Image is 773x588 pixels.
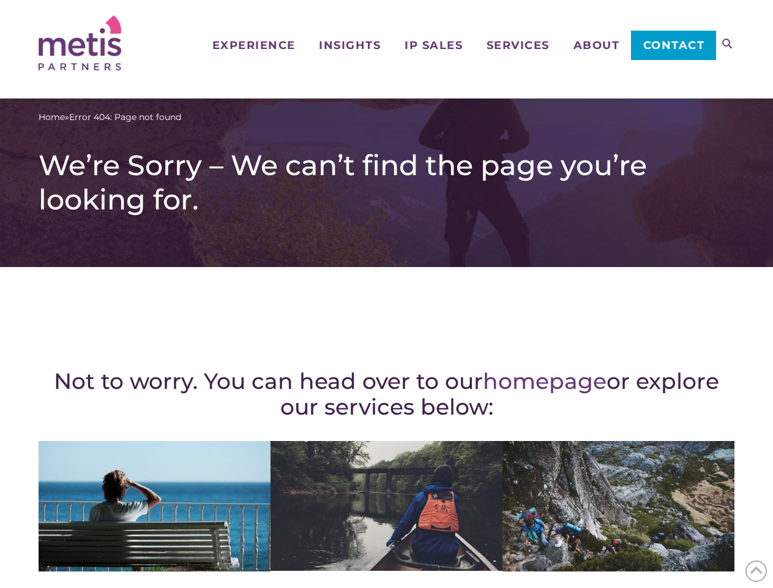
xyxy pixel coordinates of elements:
[405,40,463,51] span: IP Sales
[39,111,65,124] a: Home
[212,40,296,51] span: Experience
[69,111,181,124] span: Error 404: Page not found
[319,40,381,51] span: Insights
[39,15,121,70] img: Metis Partners
[643,40,705,51] span: Contact
[39,148,734,217] h1: We’re Sorry – We can’t find the page you’re looking for.
[39,368,734,420] h2: Not to worry. You can head over to our or explore our services below:
[745,560,767,582] span: Back to Top
[631,31,716,60] a: Contact
[573,40,620,51] span: About
[483,367,607,394] a: homepage
[39,111,181,124] span: »
[487,40,550,51] span: Services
